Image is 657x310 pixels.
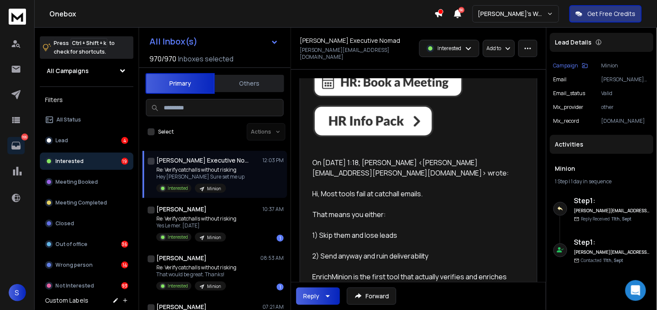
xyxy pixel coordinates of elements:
div: 36 [121,241,128,248]
h6: [PERSON_NAME][EMAIL_ADDRESS][PERSON_NAME][DOMAIN_NAME] [574,249,650,256]
p: Contacted [581,257,624,264]
span: 11th, Sept [612,216,632,222]
p: Campaign [553,62,579,69]
p: Get Free Credits [588,10,636,18]
p: Re: Verify catchalls without risking [156,215,236,222]
p: Yes Le mer. [DATE] [156,222,236,229]
span: 970 / 970 [149,54,176,64]
p: 10:37 AM [262,206,284,213]
button: Others [215,74,284,93]
p: Add to [487,45,502,52]
p: Closed [55,220,74,227]
button: Meeting Completed [40,194,133,211]
button: Not Interested93 [40,277,133,294]
h3: Inboxes selected [178,54,233,64]
h1: [PERSON_NAME] Executive Nomad [156,156,252,165]
h3: Custom Labels [45,296,88,305]
p: [PERSON_NAME]'s Workspace [478,10,547,18]
h3: Filters [40,94,133,106]
span: That means you either: [312,210,386,219]
p: Re: Verify catchalls without risking [156,166,245,173]
img: __tpx__ [312,146,313,147]
p: Out of office [55,241,87,248]
p: [PERSON_NAME][EMAIL_ADDRESS][DOMAIN_NAME] [300,47,414,61]
p: Minion [602,62,650,69]
span: Ctrl + Shift + k [71,38,107,48]
p: Press to check for shortcuts. [54,39,115,56]
p: email_status [553,90,586,97]
button: All Campaigns [40,62,133,80]
p: 12:03 PM [262,157,284,164]
span: 1) Skip them and lose leads [312,230,397,240]
label: Select [158,128,174,135]
button: Reply [296,288,340,305]
a: 166 [7,137,25,154]
blockquote: On [DATE] 1:18, [PERSON_NAME] <[PERSON_NAME][EMAIL_ADDRESS][PERSON_NAME][DOMAIN_NAME]> wrote: [312,157,518,189]
p: Minion [207,234,221,241]
p: Lead [55,137,68,144]
div: Activities [550,135,654,154]
p: Interested [168,185,188,192]
div: 4 [121,137,128,144]
p: That would be great. Thanks! [156,271,236,278]
p: Re: Verify catchalls without risking [156,264,236,271]
h6: [PERSON_NAME][EMAIL_ADDRESS][PERSON_NAME][DOMAIN_NAME] [574,208,650,214]
span: 11th, Sept [604,257,624,263]
div: | [555,178,648,185]
img: Meeting Button App [313,67,463,97]
h1: [PERSON_NAME] [156,254,207,262]
span: 2) Send anyway and ruin deliverability [312,251,429,261]
p: Minion [207,283,221,290]
p: [PERSON_NAME][EMAIL_ADDRESS][DOMAIN_NAME] [602,76,650,83]
div: 19 [121,158,128,165]
h1: Minion [555,164,648,173]
h6: Step 1 : [574,237,650,247]
p: other [602,104,650,111]
span: 1 day in sequence [571,178,612,185]
p: [DOMAIN_NAME] [602,118,650,125]
p: Wrong person [55,262,93,268]
button: S [9,284,26,301]
p: Valid [602,90,650,97]
button: Forward [347,288,396,305]
p: Email [553,76,567,83]
button: Campaign [553,62,588,69]
p: Interested [168,283,188,289]
img: logo [9,9,26,25]
button: Wrong person14 [40,256,133,274]
p: Not Interested [55,282,94,289]
button: Closed [40,215,133,232]
button: Get Free Credits [570,5,642,22]
p: 166 [21,134,28,141]
h1: All Inbox(s) [149,37,197,46]
div: 1 [277,284,284,291]
p: mx_record [553,118,579,125]
div: Open Intercom Messenger [625,280,646,301]
button: Interested19 [40,153,133,170]
span: 50 [459,7,465,13]
h1: [PERSON_NAME] [156,205,207,214]
p: Hey [PERSON_NAME] Sure set me up [156,173,245,180]
button: Meeting Booked [40,173,133,191]
p: Meeting Completed [55,199,107,206]
span: Hi, Most tools fail at catchall emails. [312,189,423,198]
div: 93 [121,282,128,289]
p: Interested [168,234,188,240]
p: Interested [438,45,462,52]
p: Reply Received [581,216,632,222]
h1: [PERSON_NAME] Executive Nomad [300,36,400,45]
button: All Status [40,111,133,128]
h6: Step 1 : [574,195,650,206]
button: All Inbox(s) [142,33,285,50]
p: mx_provider [553,104,584,111]
span: 1 Step [555,178,568,185]
p: 08:53 AM [260,255,284,262]
div: 1 [277,235,284,242]
div: Reply [303,292,319,300]
p: Minion [207,185,221,192]
button: Lead4 [40,132,133,149]
div: 14 [121,262,128,268]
